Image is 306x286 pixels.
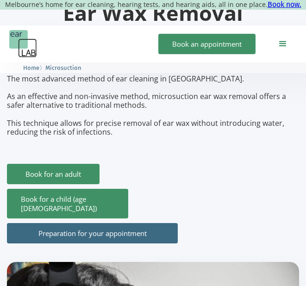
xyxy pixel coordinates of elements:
[23,64,39,71] span: Home
[7,164,100,184] a: Book for an adult
[23,63,39,72] a: Home
[158,34,256,54] a: Book an appointment
[23,63,45,73] li: 〉
[45,63,81,72] a: Microsuction
[7,189,128,218] a: Book for a child (age [DEMOGRAPHIC_DATA])
[7,75,299,137] p: The most advanced method of ear cleaning in [GEOGRAPHIC_DATA]. As an effective and non-invasive m...
[269,30,297,58] div: menu
[9,30,37,58] a: home
[45,64,81,71] span: Microsuction
[7,2,299,23] h1: Ear Wax Removal
[7,223,178,243] a: Preparation for your appointment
